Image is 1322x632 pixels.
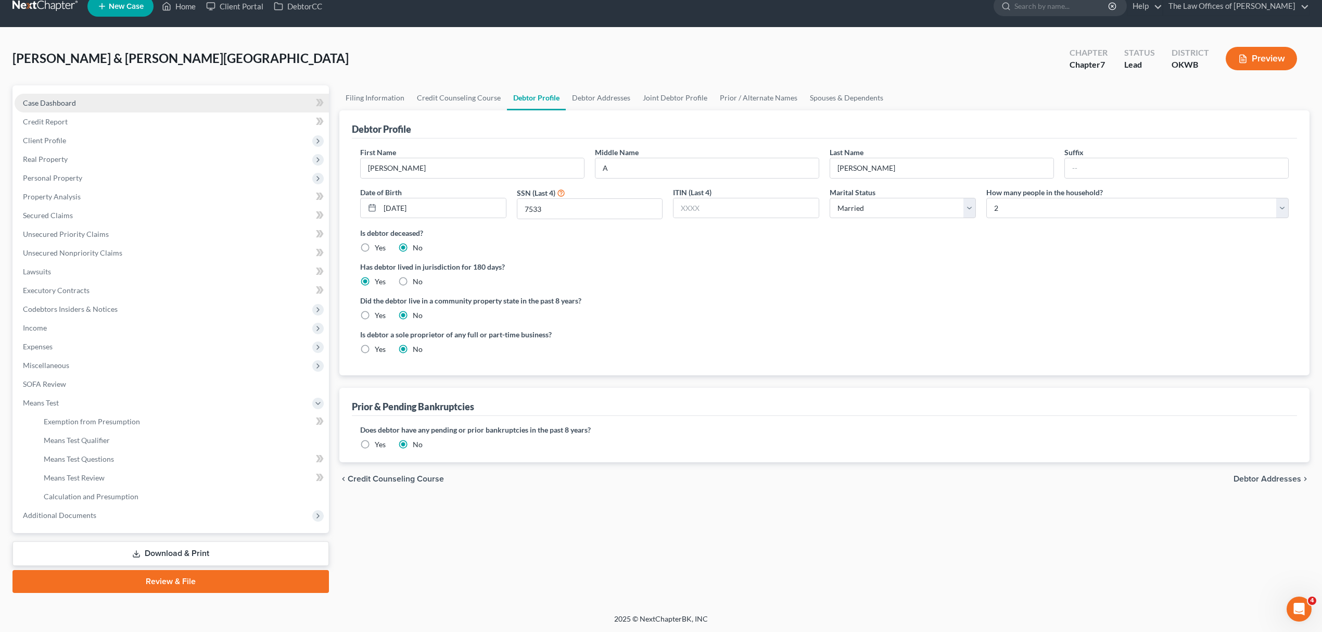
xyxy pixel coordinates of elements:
[595,158,819,178] input: M.I
[360,424,1289,435] label: Does debtor have any pending or prior bankruptcies in the past 8 years?
[1287,597,1312,622] iframe: Intercom live chat
[15,187,329,206] a: Property Analysis
[413,344,423,355] label: No
[360,147,396,158] label: First Name
[375,439,386,450] label: Yes
[637,85,714,110] a: Joint Debtor Profile
[1301,475,1310,483] i: chevron_right
[15,112,329,131] a: Credit Report
[23,136,66,145] span: Client Profile
[360,329,819,340] label: Is debtor a sole proprietor of any full or part-time business?
[375,276,386,287] label: Yes
[23,211,73,220] span: Secured Claims
[23,380,66,388] span: SOFA Review
[15,244,329,262] a: Unsecured Nonpriority Claims
[348,475,444,483] span: Credit Counseling Course
[352,400,474,413] div: Prior & Pending Bankruptcies
[23,323,47,332] span: Income
[15,206,329,225] a: Secured Claims
[339,475,444,483] button: chevron_left Credit Counseling Course
[109,3,144,10] span: New Case
[1064,147,1084,158] label: Suffix
[44,473,105,482] span: Means Test Review
[1226,47,1297,70] button: Preview
[1070,47,1108,59] div: Chapter
[1070,59,1108,71] div: Chapter
[517,187,555,198] label: SSN (Last 4)
[12,570,329,593] a: Review & File
[1100,59,1105,69] span: 7
[1234,475,1301,483] span: Debtor Addresses
[23,398,59,407] span: Means Test
[714,85,804,110] a: Prior / Alternate Names
[413,310,423,321] label: No
[411,85,507,110] a: Credit Counseling Course
[507,85,566,110] a: Debtor Profile
[44,417,140,426] span: Exemption from Presumption
[375,344,386,355] label: Yes
[23,267,51,276] span: Lawsuits
[804,85,889,110] a: Spouses & Dependents
[360,295,1289,306] label: Did the debtor live in a community property state in the past 8 years?
[35,487,329,506] a: Calculation and Presumption
[23,117,68,126] span: Credit Report
[360,261,1289,272] label: Has debtor lived in jurisdiction for 180 days?
[15,94,329,112] a: Case Dashboard
[23,192,81,201] span: Property Analysis
[375,310,386,321] label: Yes
[44,454,114,463] span: Means Test Questions
[566,85,637,110] a: Debtor Addresses
[15,375,329,394] a: SOFA Review
[830,187,875,198] label: Marital Status
[23,230,109,238] span: Unsecured Priority Claims
[23,361,69,370] span: Miscellaneous
[1172,59,1209,71] div: OKWB
[23,305,118,313] span: Codebtors Insiders & Notices
[673,187,711,198] label: ITIN (Last 4)
[44,436,110,445] span: Means Test Qualifier
[23,286,90,295] span: Executory Contracts
[1234,475,1310,483] button: Debtor Addresses chevron_right
[413,276,423,287] label: No
[1308,597,1316,605] span: 4
[23,342,53,351] span: Expenses
[44,492,138,501] span: Calculation and Presumption
[375,243,386,253] label: Yes
[15,281,329,300] a: Executory Contracts
[35,450,329,469] a: Means Test Questions
[23,98,76,107] span: Case Dashboard
[15,262,329,281] a: Lawsuits
[830,158,1053,178] input: --
[35,412,329,431] a: Exemption from Presumption
[1065,158,1288,178] input: --
[35,431,329,450] a: Means Test Qualifier
[361,158,584,178] input: --
[15,225,329,244] a: Unsecured Priority Claims
[35,469,329,487] a: Means Test Review
[830,147,863,158] label: Last Name
[23,155,68,163] span: Real Property
[595,147,639,158] label: Middle Name
[23,248,122,257] span: Unsecured Nonpriority Claims
[517,199,663,219] input: XXXX
[413,243,423,253] label: No
[360,187,402,198] label: Date of Birth
[23,511,96,520] span: Additional Documents
[1124,59,1155,71] div: Lead
[12,541,329,566] a: Download & Print
[352,123,411,135] div: Debtor Profile
[339,475,348,483] i: chevron_left
[413,439,423,450] label: No
[1172,47,1209,59] div: District
[339,85,411,110] a: Filing Information
[673,198,819,218] input: XXXX
[1124,47,1155,59] div: Status
[12,50,349,66] span: [PERSON_NAME] & [PERSON_NAME][GEOGRAPHIC_DATA]
[380,198,506,218] input: MM/DD/YYYY
[23,173,82,182] span: Personal Property
[986,187,1103,198] label: How many people in the household?
[360,227,1289,238] label: Is debtor deceased?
